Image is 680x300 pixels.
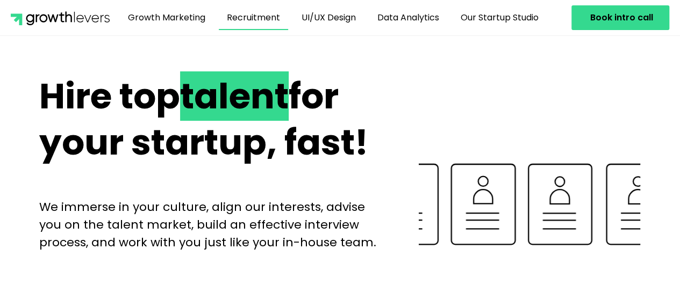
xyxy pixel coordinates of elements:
a: Growth Marketing [120,5,213,30]
h2: Hire top for your startup, fast! [39,74,387,166]
p: We immerse in your culture, align our interests, advise you on the talent market, build an effect... [39,198,387,251]
span: talent [180,71,289,121]
a: Our Startup Studio [453,5,547,30]
nav: Menu [110,5,557,30]
span: Book intro call [590,13,653,22]
a: Book intro call [571,5,669,30]
a: UI/UX Design [294,5,364,30]
a: Data Analytics [369,5,447,30]
a: Recruitment [219,5,288,30]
